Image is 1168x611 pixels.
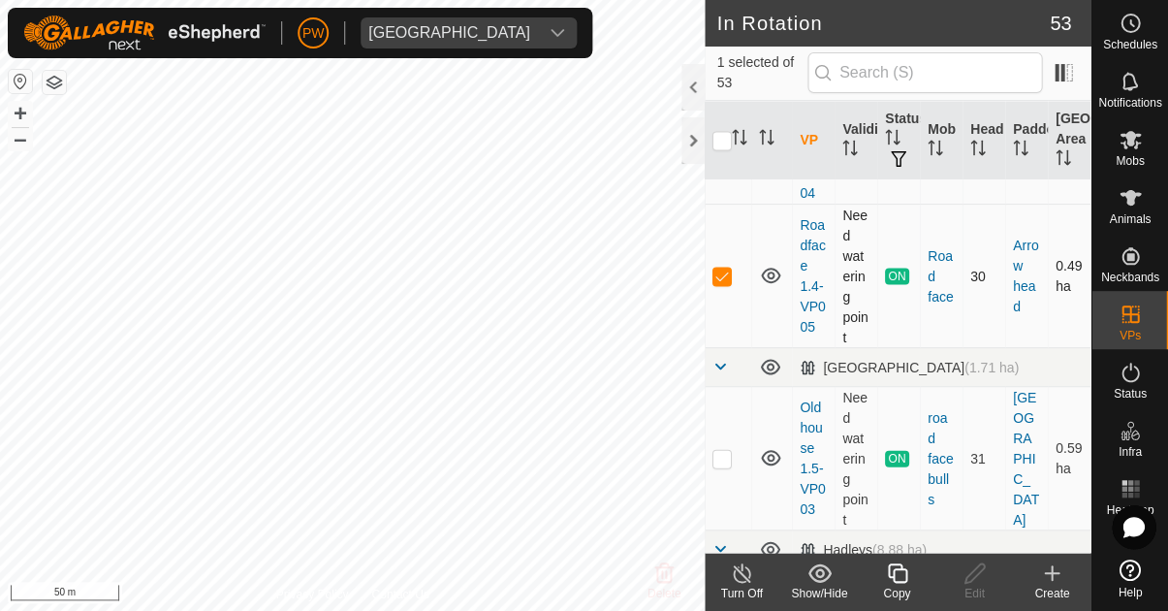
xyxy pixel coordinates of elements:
p-sorticon: Activate to sort [970,143,986,158]
td: 0.59 ha [1048,386,1090,530]
a: Help [1091,552,1168,606]
button: – [9,127,32,150]
span: Animals [1109,213,1151,225]
div: Turn Off [703,585,780,602]
p-sorticon: Activate to sort [885,132,900,147]
th: Head [963,101,1005,180]
div: Edit [935,585,1013,602]
button: + [9,102,32,125]
button: Reset Map [9,70,32,93]
td: 30 [963,204,1005,347]
th: Status [877,101,920,180]
p-sorticon: Activate to sort [1013,143,1028,158]
div: Copy [858,585,935,602]
a: Oldhouse 1.5-VP003 [800,399,825,516]
p-sorticon: Activate to sort [928,143,943,158]
span: Schedules [1102,39,1156,50]
th: [GEOGRAPHIC_DATA] Area [1048,101,1090,180]
div: [GEOGRAPHIC_DATA] [368,25,530,41]
div: Road face [928,245,955,306]
span: Mobs [1116,155,1144,167]
a: Contact Us [371,586,428,603]
div: dropdown trigger [538,17,577,48]
div: Show/Hide [780,585,858,602]
div: Hadleys [800,541,927,558]
div: [GEOGRAPHIC_DATA] [800,359,1019,375]
span: Notifications [1098,97,1161,109]
input: Search (S) [807,52,1042,93]
span: 1 selected of 53 [716,52,806,93]
p-sorticon: Activate to sort [842,143,858,158]
span: Infra [1118,446,1141,458]
a: [GEOGRAPHIC_DATA] [1013,389,1039,527]
div: Create [1013,585,1090,602]
span: (8.88 ha) [872,541,927,557]
span: Help [1118,587,1142,598]
span: Status [1113,388,1146,400]
td: Need watering point [835,204,877,347]
th: Validity [835,101,877,180]
td: 31 [963,386,1005,530]
a: Roadface 1.4-VP005 [800,216,825,334]
button: Map Layers [43,71,66,94]
span: ON [885,268,908,284]
a: Arrow head [1013,237,1038,313]
p-sorticon: Activate to sort [759,132,774,147]
span: ON [885,450,908,466]
a: Roadface 1.4-VP004 [800,83,825,201]
th: Mob [920,101,963,180]
span: VPs [1119,330,1140,341]
th: Paddock [1005,101,1048,180]
a: Privacy Policy [276,586,349,603]
span: PW [302,23,325,44]
th: VP [792,101,835,180]
td: Need watering point [835,386,877,530]
p-sorticon: Activate to sort [1056,152,1071,168]
p-sorticon: Activate to sort [732,132,747,147]
a: Arrow head [1013,104,1038,180]
td: 0.49 ha [1048,204,1090,347]
span: 53 [1050,9,1071,38]
h2: In Rotation [716,12,1049,35]
span: Heatmap [1106,504,1153,516]
span: Kawhia Farm [361,17,538,48]
span: (1.71 ha) [964,359,1019,374]
img: Gallagher Logo [23,16,266,50]
span: Neckbands [1100,272,1158,283]
div: road face bulls [928,407,955,509]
